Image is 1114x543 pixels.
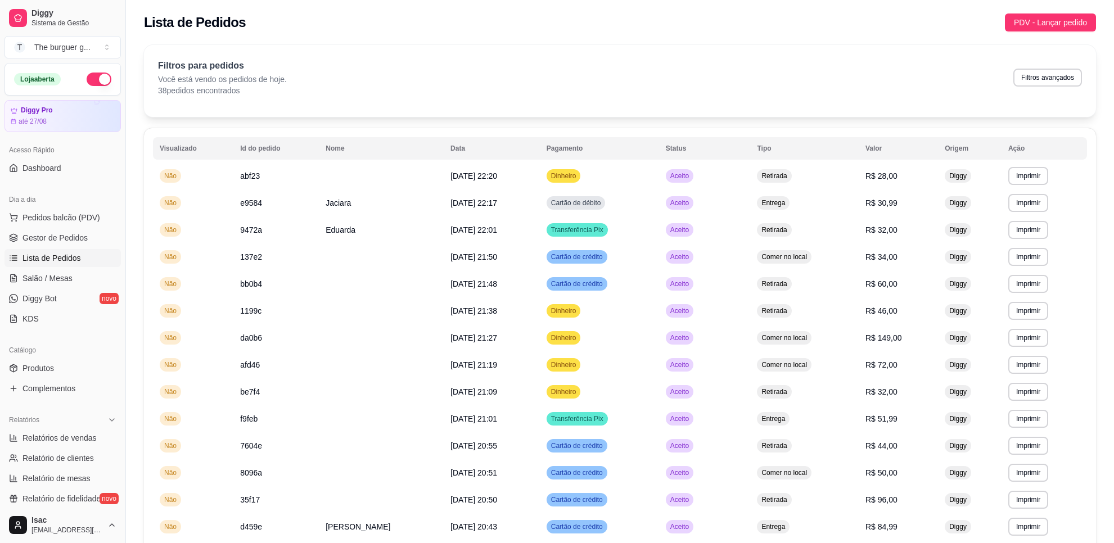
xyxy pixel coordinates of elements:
a: Complementos [4,379,121,397]
span: Pedidos balcão (PDV) [22,212,100,223]
span: Comer no local [759,468,809,477]
span: T [14,42,25,53]
span: Dinheiro [549,387,579,396]
span: [DATE] 21:48 [450,279,497,288]
span: Comer no local [759,360,809,369]
span: Relatórios [9,415,39,424]
button: Pedidos balcão (PDV) [4,209,121,227]
span: Isac [31,515,103,526]
th: Valor [859,137,938,160]
button: Imprimir [1008,194,1048,212]
span: Dinheiro [549,360,579,369]
span: Comer no local [759,333,809,342]
span: PDV - Lançar pedido [1014,16,1087,29]
span: Diggy [947,441,969,450]
span: Não [162,279,179,288]
span: Eduarda [326,225,355,234]
span: Diggy [947,468,969,477]
span: 8096a [240,468,262,477]
span: abf23 [240,171,260,180]
button: Imprimir [1008,437,1048,455]
span: [DATE] 22:20 [450,171,497,180]
span: Diggy [31,8,116,19]
span: R$ 149,00 [865,333,902,342]
span: [DATE] 20:43 [450,522,497,531]
span: Comer no local [759,252,809,261]
button: Imprimir [1008,221,1048,239]
article: até 27/08 [19,117,47,126]
p: Você está vendo os pedidos de hoje. [158,74,287,85]
span: R$ 84,99 [865,522,897,531]
span: [DATE] 20:55 [450,441,497,450]
span: R$ 44,00 [865,441,897,450]
span: Diggy [947,225,969,234]
span: Transferência Pix [549,225,606,234]
span: Relatório de fidelidade [22,493,101,504]
span: Cartão de débito [549,198,603,207]
span: Diggy [947,414,969,423]
span: R$ 72,00 [865,360,897,369]
span: [EMAIL_ADDRESS][DOMAIN_NAME] [31,526,103,535]
span: 7604e [240,441,262,450]
span: Cartão de crédito [549,468,605,477]
a: Salão / Mesas [4,269,121,287]
button: Imprimir [1008,302,1048,320]
span: d459e [240,522,262,531]
a: Relatório de mesas [4,469,121,487]
button: Imprimir [1008,464,1048,482]
button: Alterar Status [87,73,111,86]
span: [DATE] 21:38 [450,306,497,315]
th: Nome [319,137,444,160]
div: Loja aberta [14,73,61,85]
span: f9feb [240,414,258,423]
th: Visualizado [153,137,233,160]
button: Isac[EMAIL_ADDRESS][DOMAIN_NAME] [4,512,121,539]
th: Ação [1002,137,1087,160]
span: R$ 34,00 [865,252,897,261]
button: Imprimir [1008,410,1048,428]
button: Imprimir [1008,356,1048,374]
span: Cartão de crédito [549,522,605,531]
span: Não [162,522,179,531]
span: e9584 [240,198,262,207]
span: 9472a [240,225,262,234]
span: Não [162,360,179,369]
span: afd46 [240,360,260,369]
span: da0b6 [240,333,262,342]
span: Lista de Pedidos [22,252,81,264]
span: Retirada [759,279,789,288]
span: Não [162,468,179,477]
button: Filtros avançados [1013,69,1082,87]
span: Aceito [668,360,691,369]
button: PDV - Lançar pedido [1005,13,1096,31]
a: Produtos [4,359,121,377]
span: Entrega [759,522,787,531]
span: Diggy [947,360,969,369]
a: Relatórios de vendas [4,429,121,447]
button: Imprimir [1008,383,1048,401]
div: Acesso Rápido [4,141,121,159]
span: Não [162,441,179,450]
span: Diggy [947,495,969,504]
span: Dinheiro [549,171,579,180]
th: Tipo [750,137,858,160]
span: Diggy [947,252,969,261]
span: Aceito [668,414,691,423]
span: R$ 28,00 [865,171,897,180]
a: Relatório de clientes [4,449,121,467]
button: Imprimir [1008,248,1048,266]
span: Retirada [759,495,789,504]
th: Origem [938,137,1002,160]
span: [DATE] 21:19 [450,360,497,369]
span: Aceito [668,468,691,477]
button: Imprimir [1008,518,1048,536]
span: Não [162,252,179,261]
p: Filtros para pedidos [158,59,287,73]
span: R$ 51,99 [865,414,897,423]
span: Aceito [668,171,691,180]
span: Entrega [759,414,787,423]
span: Não [162,225,179,234]
span: Aceito [668,252,691,261]
a: DiggySistema de Gestão [4,4,121,31]
span: be7f4 [240,387,260,396]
